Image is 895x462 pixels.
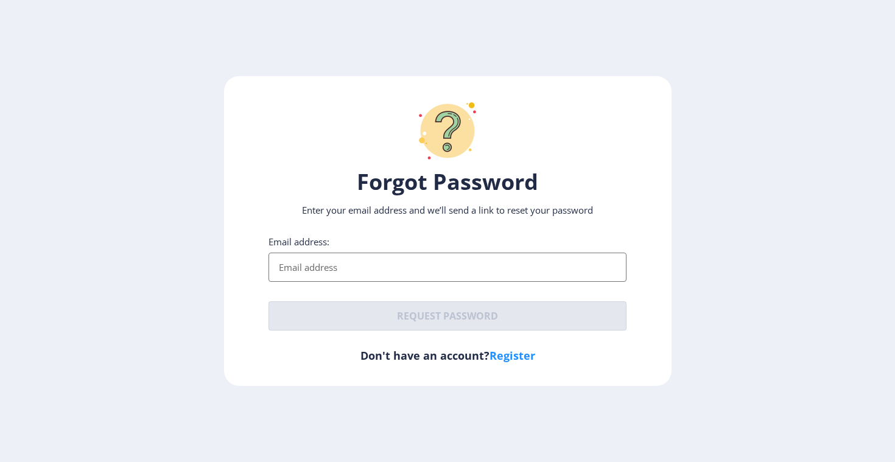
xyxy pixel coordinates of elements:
img: question-mark [411,94,484,167]
h6: Don't have an account? [268,348,626,363]
h1: Forgot Password [268,167,626,197]
a: Register [490,348,535,363]
label: Email address: [268,236,329,248]
button: Request password [268,301,626,331]
input: Email address [268,253,626,282]
p: Enter your email address and we’ll send a link to reset your password [268,204,626,216]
